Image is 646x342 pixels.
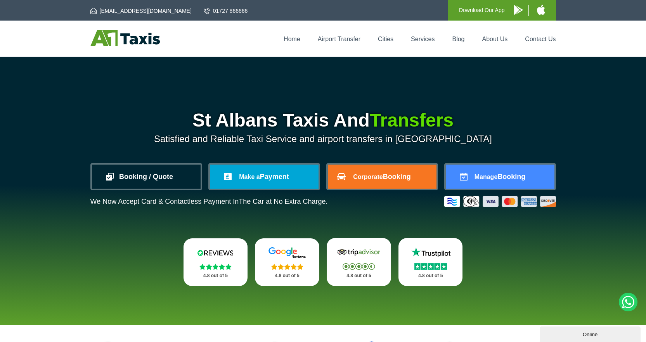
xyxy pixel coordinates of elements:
p: 4.8 out of 5 [192,271,239,281]
img: A1 Taxis iPhone App [537,5,545,15]
img: Tripadvisor [336,247,382,258]
p: We Now Accept Card & Contactless Payment In [90,198,328,206]
span: Corporate [353,174,383,180]
a: Booking / Quote [92,165,201,189]
p: 4.8 out of 5 [407,271,454,281]
span: Transfers [370,110,454,130]
a: Contact Us [525,36,556,42]
a: Airport Transfer [318,36,360,42]
p: 4.8 out of 5 [263,271,311,281]
img: Credit And Debit Cards [444,196,556,207]
img: Google [264,247,310,259]
img: Trustpilot [407,247,454,258]
a: Home [284,36,300,42]
a: Cities [378,36,393,42]
img: Stars [199,264,232,270]
img: A1 Taxis St Albans LTD [90,30,160,46]
a: Google Stars 4.8 out of 5 [255,238,319,286]
a: 01727 866666 [204,7,248,15]
img: Stars [271,264,303,270]
a: ManageBooking [446,165,554,189]
a: Blog [452,36,464,42]
img: A1 Taxis Android App [514,5,523,15]
a: [EMAIL_ADDRESS][DOMAIN_NAME] [90,7,192,15]
span: Manage [475,174,498,180]
a: Reviews.io Stars 4.8 out of 5 [184,238,248,286]
iframe: chat widget [540,325,642,342]
span: The Car at No Extra Charge. [239,198,327,205]
a: Services [411,36,435,42]
p: Satisfied and Reliable Taxi Service and airport transfers in [GEOGRAPHIC_DATA] [90,134,556,144]
a: CorporateBooking [328,165,436,189]
img: Stars [414,263,447,270]
img: Stars [343,263,375,270]
a: About Us [482,36,508,42]
p: 4.8 out of 5 [335,271,383,281]
a: Trustpilot Stars 4.8 out of 5 [398,238,463,286]
span: Make a [239,174,260,180]
h1: St Albans Taxis And [90,111,556,130]
p: Download Our App [459,5,505,15]
img: Reviews.io [192,247,239,259]
a: Make aPayment [210,165,319,189]
a: Tripadvisor Stars 4.8 out of 5 [327,238,391,286]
